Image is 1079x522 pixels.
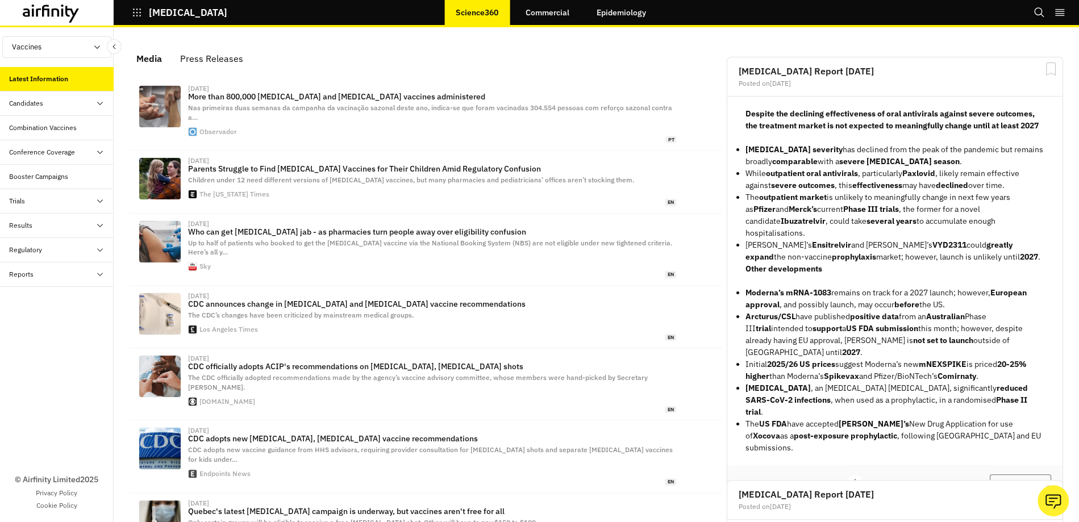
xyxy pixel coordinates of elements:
[188,427,209,434] div: [DATE]
[745,382,1044,418] p: , an [MEDICAL_DATA] [MEDICAL_DATA], significantly , when used as a prophylactic, in a randomised .
[199,470,251,477] div: Endpoints News
[188,373,648,391] span: The CDC officially adopted recommendations made​ by the agency’s vaccine advisory committee, whos...
[199,326,258,333] div: Los Angeles Times
[456,8,498,17] p: Science360
[745,168,1044,191] p: While , particularly , likely remain effective against , this may have over time.
[1038,485,1069,516] button: Ask our analysts
[759,419,787,429] strong: US FDA
[771,180,797,190] strong: severe
[139,356,181,397] img: gettyimages-1585070896.jpg
[180,50,243,67] div: Press Releases
[739,80,1051,87] div: Posted on [DATE]
[932,240,966,250] strong: VYD2311
[130,286,722,348] a: [DATE]CDC announces change in [MEDICAL_DATA] and [MEDICAL_DATA] vaccine recommendationsThe CDC’s ...
[199,263,211,270] div: Sky
[188,157,209,164] div: [DATE]
[938,371,976,381] strong: Comirnaty
[139,221,181,262] img: skynews-covid-vaccination_7044710.jpg
[189,398,197,406] img: icon-192x192.png
[913,335,973,345] strong: not set to launch
[130,420,722,492] a: [DATE]CDC adopts new [MEDICAL_DATA], [MEDICAL_DATA] vaccine recommendationsCDC adopts new vaccine...
[107,39,122,54] button: Close Sidebar
[745,144,843,154] strong: [MEDICAL_DATA] severity
[9,98,43,108] div: Candidates
[756,323,771,333] strong: trial
[188,445,673,463] span: CDC adopts new vaccine guidance from HHS advisors, requiring provider consultation for [MEDICAL_D...
[1044,62,1058,76] svg: Bookmark Report
[926,311,965,321] strong: Australian
[188,92,676,101] p: More than 800,000 [MEDICAL_DATA] and [MEDICAL_DATA] vaccines administered
[843,204,899,214] strong: Phase III trials
[813,323,842,333] strong: support
[794,431,897,441] strong: post-exposure prophylactic
[136,50,162,67] div: Media
[188,164,676,173] p: Parents Struggle to Find [MEDICAL_DATA] Vaccines for Their Children Amid Regulatory Confusion
[839,156,960,166] strong: severe [MEDICAL_DATA] season
[745,144,1044,168] p: has declined from the peak of the pandemic but remains broadly with a .
[188,293,209,299] div: [DATE]
[199,128,237,135] div: Observador
[759,192,827,202] strong: outpatient market
[824,371,859,381] strong: Spikevax
[139,158,181,199] img: 07WELL-PEDIATRIC-VACCINE2-wbgq-facebookJumbo.jpg
[9,123,77,133] div: Combination Vaccines
[781,216,826,226] strong: Ibuzatrelvir
[1020,252,1038,262] strong: 2027
[188,507,676,516] p: Quebec's latest [MEDICAL_DATA] campaign is underway, but vaccines aren't free for all
[745,358,1044,382] p: Initial suggest Moderna’s new is priced than Moderna’s and Pfizer/BioNTech’s .
[894,299,919,310] strong: before
[9,74,68,84] div: Latest Information
[665,136,676,144] span: pt
[188,227,676,236] p: Who can get [MEDICAL_DATA] jab - as pharmacies turn people away over eligibility confusion
[1034,3,1045,22] button: Search
[9,269,34,279] div: Reports
[9,245,42,255] div: Regulatory
[745,264,822,274] strong: Other developments
[188,103,672,122] span: Nas primeiras duas semanas da campanha da vacinação sazonal deste ano, indica-se que foram vacina...
[739,66,1051,76] h2: [MEDICAL_DATA] Report [DATE]
[745,239,1044,263] p: [PERSON_NAME]’s and [PERSON_NAME]’s could the non-vaccine market; however, launch is unlikely unt...
[199,191,269,198] div: The [US_STATE] Times
[188,299,676,308] p: CDC announces change in [MEDICAL_DATA] and [MEDICAL_DATA] vaccine recommendations
[36,500,77,511] a: Cookie Policy
[188,85,209,92] div: [DATE]
[189,262,197,270] img: apple-touch-icon.png
[936,180,968,190] strong: declined
[199,398,255,405] div: [DOMAIN_NAME]
[188,362,676,371] p: CDC officially adopts ACIP's recommendations on [MEDICAL_DATA], [MEDICAL_DATA] shots
[189,128,197,136] img: apple-touch-icon.png
[189,470,197,478] img: apple-touch-icon.png
[846,323,918,333] strong: US FDA submission
[9,147,75,157] div: Conference Coverage
[2,36,111,58] button: Vaccines
[850,311,899,321] strong: positive data
[739,490,1051,499] h2: [MEDICAL_DATA] Report [DATE]
[130,151,722,213] a: [DATE]Parents Struggle to Find [MEDICAL_DATA] Vaccines for Their Children Amid Regulatory Confusi...
[839,419,909,429] strong: [PERSON_NAME]’s
[832,252,876,262] strong: prophylaxis
[745,311,1044,358] p: have published from an Phase III intended to a this month; however, despite already having EU app...
[188,220,209,227] div: [DATE]
[188,239,672,257] span: Up to half of patients who booked to get the [MEDICAL_DATA] vaccine via the National Booking Syst...
[139,86,181,127] img: https%3A%2F%2Fbordalo.observador.pt%2Fv2%2Frs%3Afill%3A770%3A403%2Fc%3A2000%3A1124%3Anowe%3A0%3A1...
[665,478,676,486] span: en
[9,196,25,206] div: Trials
[139,428,181,469] img: CDC-Centers-for-Disease-Control-AP-social.jpg
[665,271,676,278] span: en
[919,359,966,369] strong: mNEXSPIKE
[753,204,776,214] strong: Pfizer
[15,474,98,486] p: © Airfinity Limited 2025
[189,325,197,333] img: apple-touch-icon.png
[767,359,835,369] strong: 2025/26 US prices
[745,418,1044,454] p: The have accepted New Drug Application for use of as a , following [GEOGRAPHIC_DATA] and EU submi...
[739,503,1051,510] div: Posted on [DATE]
[745,191,1044,239] p: The is unlikely to meaningfully change in next few years as and current , the former for a novel ...
[188,311,414,319] span: The CDC’s changes have been criticized by mainstream medical groups.
[9,172,68,182] div: Booster Campaigns
[188,176,634,184] span: Children under 12 need different versions of [MEDICAL_DATA] vaccines, but many pharmacies and ped...
[866,216,916,226] strong: several years
[665,199,676,206] span: en
[789,204,817,214] strong: Merck’s
[130,214,722,286] a: [DATE]Who can get [MEDICAL_DATA] jab - as pharmacies turn people away over eligibility confusionU...
[665,406,676,414] span: en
